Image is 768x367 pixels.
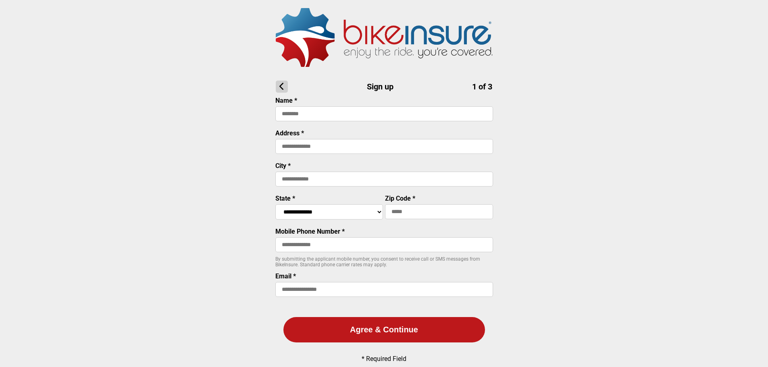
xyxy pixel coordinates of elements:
[275,162,291,170] label: City *
[275,97,297,104] label: Name *
[472,82,492,91] span: 1 of 3
[283,317,485,342] button: Agree & Continue
[275,272,296,280] label: Email *
[275,256,493,267] p: By submitting the applicant mobile number, you consent to receive call or SMS messages from BikeI...
[275,195,295,202] label: State *
[362,355,406,363] p: * Required Field
[275,129,304,137] label: Address *
[385,195,415,202] label: Zip Code *
[275,228,345,235] label: Mobile Phone Number *
[276,81,492,93] h1: Sign up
